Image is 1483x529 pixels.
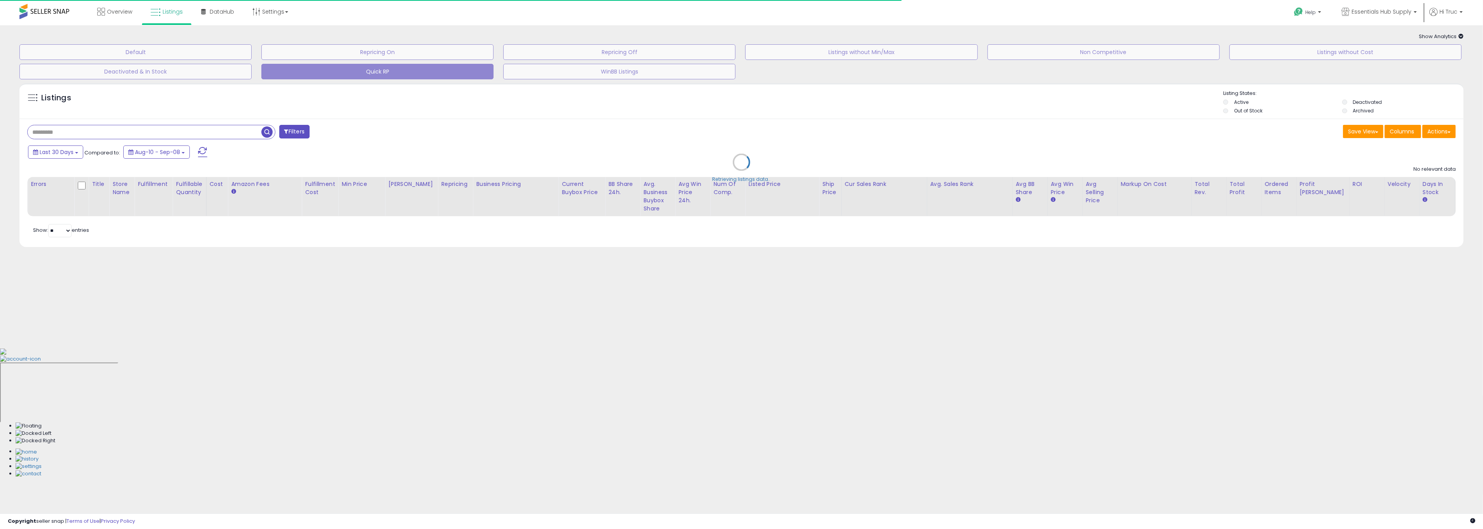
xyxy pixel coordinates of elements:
[16,422,42,430] img: Floating
[1352,8,1411,16] span: Essentials Hub Supply
[713,176,771,183] div: Retrieving listings data..
[16,430,51,437] img: Docked Left
[1439,8,1457,16] span: Hi Truc
[745,44,977,60] button: Listings without Min/Max
[19,44,252,60] button: Default
[1294,7,1303,17] i: Get Help
[1305,9,1316,16] span: Help
[987,44,1220,60] button: Non Competitive
[16,463,42,470] img: Settings
[107,8,132,16] span: Overview
[163,8,183,16] span: Listings
[16,455,39,463] img: History
[503,44,735,60] button: Repricing Off
[261,44,494,60] button: Repricing On
[1288,1,1329,25] a: Help
[16,437,55,445] img: Docked Right
[1229,44,1462,60] button: Listings without Cost
[210,8,234,16] span: DataHub
[1419,33,1464,40] span: Show Analytics
[19,64,252,79] button: Deactivated & In Stock
[16,470,41,478] img: Contact
[261,64,494,79] button: Quick RP
[503,64,735,79] button: WinBB Listings
[1429,8,1463,25] a: Hi Truc
[16,448,37,456] img: Home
